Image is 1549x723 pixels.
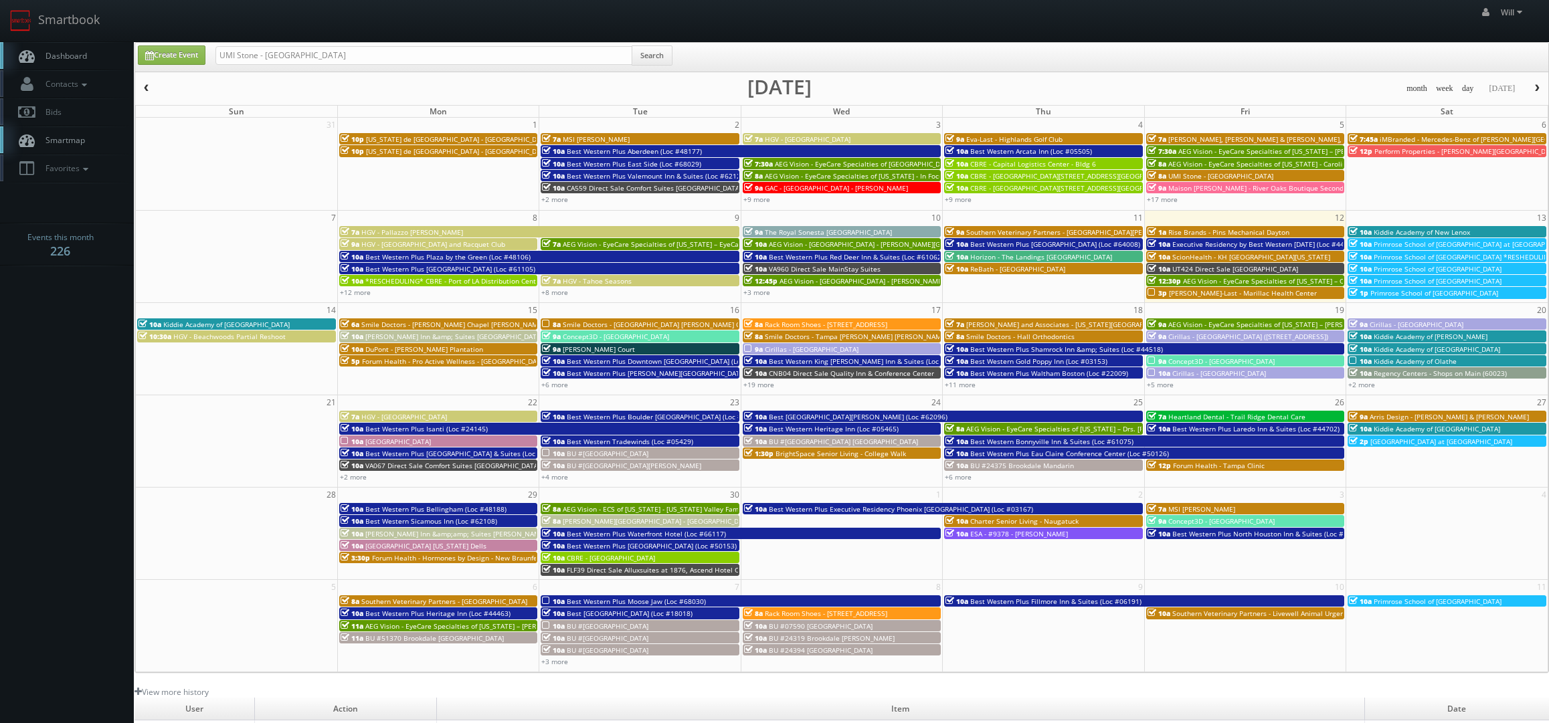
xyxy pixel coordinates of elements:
a: +2 more [1348,380,1375,389]
span: 10a [945,437,968,446]
span: Contacts [39,78,90,90]
span: ScionHealth - KH [GEOGRAPHIC_DATA][US_STATE] [1172,252,1330,262]
span: Kiddie Academy of [GEOGRAPHIC_DATA] [1374,344,1500,354]
span: AEG Vision - EyeCare Specialties of [US_STATE] – [PERSON_NAME] Vision [1178,146,1409,156]
span: 10a [1148,369,1170,378]
span: 8a [341,597,359,606]
span: 10a [744,369,767,378]
span: Eva-Last - Highlands Golf Club [966,134,1063,144]
a: +19 more [743,380,774,389]
span: Southern Veterinary Partners - Livewell Animal Urgent Care of [GEOGRAPHIC_DATA] [1172,609,1439,618]
span: 8a [542,320,561,329]
span: 7a [945,320,964,329]
span: 10a [744,504,767,514]
span: 3:30p [341,553,370,562]
span: HGV - [GEOGRAPHIC_DATA] [361,412,447,421]
span: 8a [744,332,763,341]
button: Search [632,45,672,66]
span: Smile Doctors - [PERSON_NAME] Chapel [PERSON_NAME] Orthodontic [361,320,585,329]
a: +3 more [743,288,770,297]
span: Best Western Gold Poppy Inn (Loc #03153) [970,356,1107,366]
span: [GEOGRAPHIC_DATA] [US_STATE] Dells [365,541,486,550]
img: smartbook-logo.png [10,10,31,31]
span: Smile Doctors - Tampa [PERSON_NAME] [PERSON_NAME] Orthodontics [765,332,992,341]
span: 10a [945,529,968,538]
span: Best Western Plus Moose Jaw (Loc #68030) [567,597,706,606]
span: Best Western Plus Executive Residency Phoenix [GEOGRAPHIC_DATA] (Loc #03167) [769,504,1033,514]
span: 10a [542,621,565,631]
span: Regency Centers - Shops on Main (60023) [1374,369,1507,378]
span: Best Western Plus Boulder [GEOGRAPHIC_DATA] (Loc #06179) [567,412,764,421]
span: AEG Vision - EyeCare Specialties of [GEOGRAPHIC_DATA][US_STATE] - [GEOGRAPHIC_DATA] [775,159,1061,169]
span: Kiddie Academy of [GEOGRAPHIC_DATA] [1374,424,1500,433]
span: Best Western Bonnyville Inn & Suites (Loc #61075) [970,437,1133,446]
a: +4 more [541,472,568,482]
span: 9a [945,227,964,237]
input: Search for Events [215,46,632,65]
span: 10a [341,541,363,550]
a: +6 more [945,472,972,482]
span: Kiddie Academy of Olathe [1374,356,1457,366]
span: Cirillas - [GEOGRAPHIC_DATA] [1370,320,1463,329]
span: Best Western Plus Waltham Boston (Loc #22009) [970,369,1128,378]
span: CNB04 Direct Sale Quality Inn & Conference Center [769,369,934,378]
span: CBRE - Capital Logistics Center - Bldg 6 [970,159,1096,169]
span: 10p [341,146,364,156]
span: 10a [945,369,968,378]
span: 10a [1148,264,1170,274]
span: Southern Veterinary Partners - [GEOGRAPHIC_DATA][PERSON_NAME] [966,227,1185,237]
span: BU #24319 Brookdale [PERSON_NAME] [769,633,895,643]
span: Best Western Plus Fillmore Inn & Suites (Loc #06191) [970,597,1142,606]
span: 9a [945,134,964,144]
span: Favorites [39,163,92,174]
span: 10a [341,252,363,262]
span: AEG Vision - EyeCare Specialties of [US_STATE] – Cascade Family Eye Care [1183,276,1419,286]
button: day [1457,80,1479,97]
span: [PERSON_NAME] Inn &amp;amp; Suites [PERSON_NAME] [365,529,546,538]
span: HGV - Beachwoods Partial Reshoot [173,332,286,341]
span: 8a [1148,171,1166,181]
span: *RESCHEDULING* CBRE - Port of LA Distribution Center - [GEOGRAPHIC_DATA] 1 [365,276,620,286]
span: 10a [542,146,565,156]
span: BU #[GEOGRAPHIC_DATA] [567,633,648,643]
span: 10a [744,239,767,249]
span: FLF39 Direct Sale Alluxsuites at 1876, Ascend Hotel Collection [567,565,767,575]
span: Rack Room Shoes - [STREET_ADDRESS] [765,320,887,329]
span: 11a [341,633,363,643]
a: +9 more [743,195,770,204]
span: Forum Health - Hormones by Design - New Braunfels Clinic [372,553,562,562]
span: 10a [945,252,968,262]
span: Cirillas - [GEOGRAPHIC_DATA] [1172,369,1266,378]
span: BU #51370 Brookdale [GEOGRAPHIC_DATA] [365,633,504,643]
span: 8a [744,171,763,181]
span: 10a [744,424,767,433]
span: 9a [1148,516,1166,526]
a: +8 more [541,288,568,297]
span: Concept3D - [GEOGRAPHIC_DATA] [1168,516,1275,526]
span: [PERSON_NAME] and Associates - [US_STATE][GEOGRAPHIC_DATA] [966,320,1176,329]
span: ESA - #9378 - [PERSON_NAME] [970,529,1068,538]
span: 7a [744,134,763,144]
span: CBRE - [GEOGRAPHIC_DATA][STREET_ADDRESS][GEOGRAPHIC_DATA] [970,171,1184,181]
span: 10a [1148,424,1170,433]
span: Best [GEOGRAPHIC_DATA][PERSON_NAME] (Loc #62096) [769,412,947,421]
span: AEG Vision - [GEOGRAPHIC_DATA] - [PERSON_NAME] Cypress [780,276,971,286]
span: 10a [542,609,565,618]
span: 7a [1148,412,1166,421]
span: Smile Doctors - Hall Orthodontics [966,332,1075,341]
span: 10a [945,183,968,193]
span: HGV - [GEOGRAPHIC_DATA] [765,134,850,144]
span: Dashboard [39,50,87,62]
span: Concept3D - [GEOGRAPHIC_DATA] [563,332,669,341]
a: +12 more [340,288,371,297]
span: 10a [341,332,363,341]
span: AEG Vision - EyeCare Specialties of [US_STATE] – [PERSON_NAME] EyeCare [365,621,603,631]
span: 10a [542,597,565,606]
span: Heartland Dental - Trail Ridge Dental Care [1168,412,1305,421]
a: +17 more [1147,195,1178,204]
span: Best Western Plus Downtown [GEOGRAPHIC_DATA] (Loc #48199) [567,356,773,366]
span: Maison [PERSON_NAME] - River Oaks Boutique Second Shoot [1168,183,1364,193]
span: Best Western Plus [GEOGRAPHIC_DATA] & Suites (Loc #61086) [365,449,564,458]
span: 10a [1349,332,1372,341]
span: 10a [1349,227,1372,237]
